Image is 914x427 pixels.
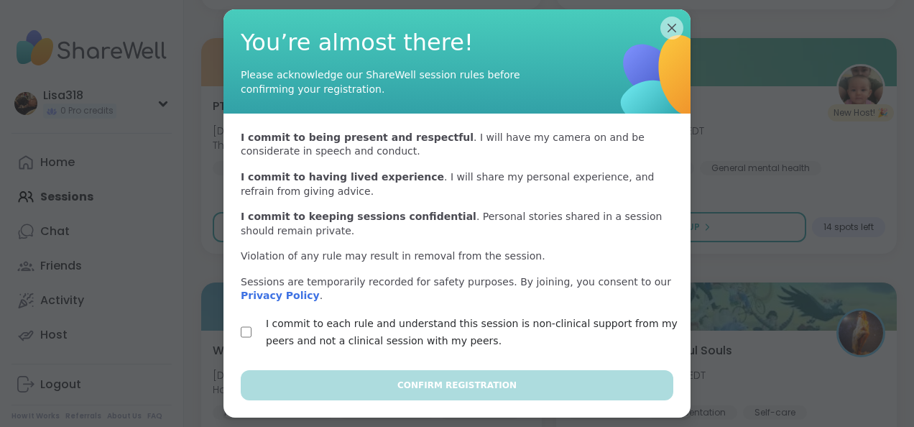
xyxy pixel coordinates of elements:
div: Please acknowledge our ShareWell session rules before confirming your registration. [241,68,528,96]
b: I commit to having lived experience [241,171,444,183]
p: . I will share my personal experience, and refrain from giving advice. [241,170,673,198]
label: I commit to each rule and understand this session is non-clinical support from my peers and not a... [266,315,682,349]
b: I commit to keeping sessions confidential [241,211,476,222]
button: Confirm Registration [241,370,673,400]
p: . I will have my camera on and be considerate in speech and conduct. [241,131,673,159]
b: I commit to being present and respectful [241,132,474,143]
a: Privacy Policy [241,290,320,301]
p: . Personal stories shared in a session should remain private. [241,210,673,238]
span: Confirm Registration [397,379,517,392]
span: You’re almost there! [241,27,673,59]
p: Violation of any rule may result in removal from the session. [241,249,545,264]
p: Sessions are temporarily recorded for safety purposes. By joining, you consent to our . [241,275,673,303]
